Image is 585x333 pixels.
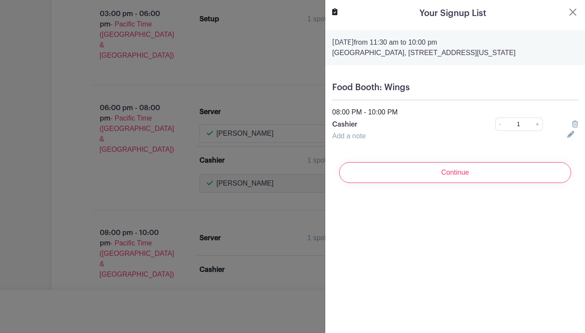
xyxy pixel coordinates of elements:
button: Close [568,7,578,17]
p: Cashier [332,119,471,130]
input: Continue [339,162,571,183]
strong: [DATE] [332,39,354,46]
a: Add a note [332,132,366,140]
p: [GEOGRAPHIC_DATA], [STREET_ADDRESS][US_STATE] [332,48,578,58]
a: - [495,118,505,131]
div: 08:00 PM - 10:00 PM [327,107,583,118]
a: + [532,118,543,131]
p: from 11:30 am to 10:00 pm [332,37,578,48]
h5: Food Booth: Wings [332,82,578,93]
h5: Your Signup List [419,7,486,20]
